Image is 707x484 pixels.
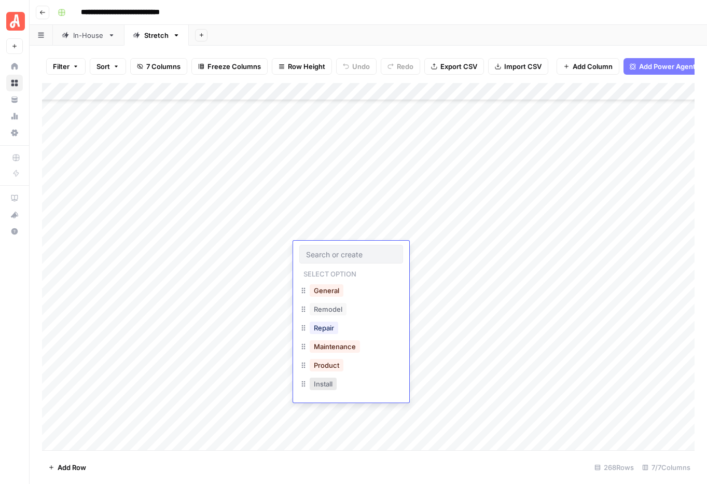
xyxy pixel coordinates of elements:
input: Search or create [306,250,396,259]
button: Filter [46,58,86,75]
button: Add Power Agent [623,58,702,75]
button: Remodel [310,303,346,315]
a: Browse [6,75,23,91]
button: Redo [381,58,420,75]
button: Add Row [42,459,92,476]
button: Product [310,359,343,371]
a: Your Data [6,91,23,108]
div: Remodel [299,301,403,320]
div: Maintenance [299,338,403,357]
div: Install [299,376,403,394]
span: Sort [96,61,110,72]
a: Home [6,58,23,75]
button: Maintenance [310,340,360,353]
button: Add Column [557,58,619,75]
a: In-House [53,25,124,46]
a: Usage [6,108,23,125]
span: Freeze Columns [207,61,261,72]
button: Import CSV [488,58,548,75]
a: AirOps Academy [6,190,23,206]
span: Add Row [58,462,86,473]
button: Install [310,378,337,390]
div: Product [299,357,403,376]
div: Stretch [144,30,169,40]
span: Import CSV [504,61,542,72]
button: Help + Support [6,223,23,240]
div: 7/7 Columns [638,459,695,476]
div: In-House [73,30,104,40]
span: Redo [397,61,413,72]
button: Export CSV [424,58,484,75]
button: 7 Columns [130,58,187,75]
button: What's new? [6,206,23,223]
span: Add Power Agent [639,61,696,72]
img: Angi Logo [6,12,25,31]
span: Add Column [573,61,613,72]
span: Row Height [288,61,325,72]
button: Freeze Columns [191,58,268,75]
span: Undo [352,61,370,72]
div: 268 Rows [590,459,638,476]
span: Filter [53,61,70,72]
button: Undo [336,58,377,75]
a: Settings [6,125,23,141]
div: What's new? [7,207,22,223]
button: Row Height [272,58,332,75]
div: General [299,282,403,301]
p: Select option [299,267,361,279]
button: Repair [310,322,338,334]
button: Sort [90,58,126,75]
a: Stretch [124,25,189,46]
span: 7 Columns [146,61,181,72]
button: Workspace: Angi [6,8,23,34]
div: Repair [299,320,403,338]
span: Export CSV [440,61,477,72]
button: General [310,284,343,297]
